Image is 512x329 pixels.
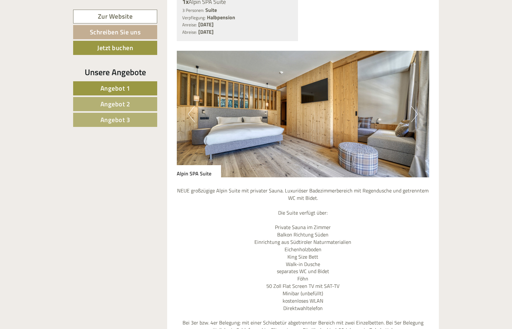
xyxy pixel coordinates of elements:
[198,21,214,28] b: [DATE]
[177,51,430,177] img: image
[177,165,221,177] div: Alpin SPA Suite
[182,22,197,28] small: Anreise:
[100,83,130,93] span: Angebot 1
[73,41,157,55] a: Jetzt buchen
[182,7,204,13] small: 3 Personen:
[100,115,130,125] span: Angebot 3
[100,99,130,109] span: Angebot 2
[10,31,99,36] small: 18:09
[205,6,217,14] b: Suite
[73,66,157,78] div: Unsere Angebote
[207,13,235,21] b: Halbpension
[211,166,253,181] button: Senden
[10,19,99,24] div: [GEOGRAPHIC_DATA]
[73,25,157,39] a: Schreiben Sie uns
[411,106,418,122] button: Next
[182,29,197,35] small: Abreise:
[188,106,195,122] button: Previous
[198,28,214,36] b: [DATE]
[5,17,102,37] div: Guten Tag, wie können wir Ihnen helfen?
[182,14,206,21] small: Verpflegung:
[113,5,140,16] div: Montag
[73,10,157,23] a: Zur Website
